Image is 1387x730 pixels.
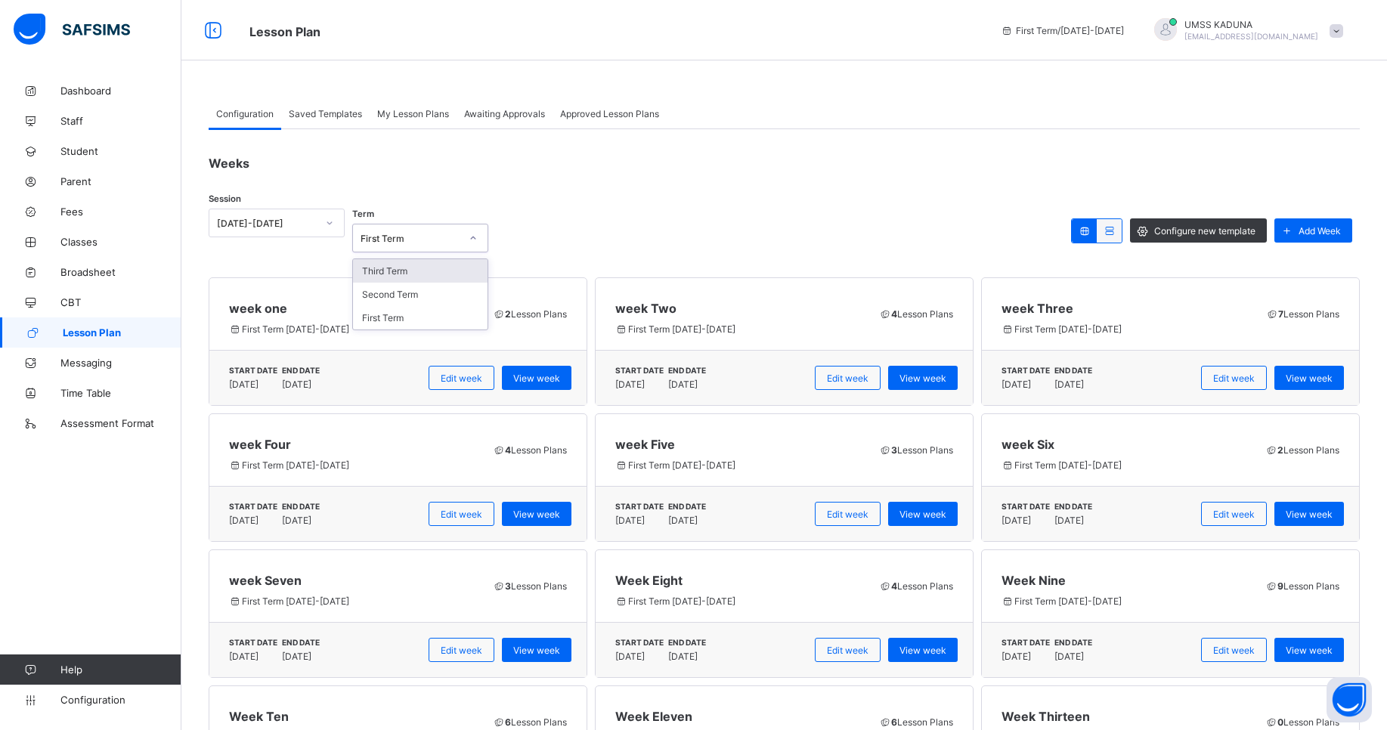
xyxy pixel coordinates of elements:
[464,108,545,119] span: Awaiting Approvals
[209,193,241,204] span: Session
[505,308,511,320] b: 2
[441,645,482,656] span: Edit week
[1213,645,1255,656] span: Edit week
[282,379,315,390] span: [DATE]
[513,509,560,520] span: View week
[60,266,181,278] span: Broadsheet
[827,509,868,520] span: Edit week
[1002,515,1045,526] span: [DATE]
[615,595,862,607] span: First Term [DATE]-[DATE]
[899,509,946,520] span: View week
[289,108,362,119] span: Saved Templates
[352,209,374,219] span: Term
[505,444,511,456] b: 4
[899,645,946,656] span: View week
[229,515,273,526] span: [DATE]
[668,651,701,662] span: [DATE]
[827,373,868,384] span: Edit week
[229,651,273,662] span: [DATE]
[229,502,277,511] span: START DATE
[229,459,475,471] span: First Term [DATE]-[DATE]
[1277,716,1283,728] b: 0
[14,14,130,45] img: safsims
[513,373,560,384] span: View week
[615,651,659,662] span: [DATE]
[353,283,488,306] div: Second Term
[229,366,277,375] span: START DATE
[60,85,181,97] span: Dashboard
[492,716,567,728] span: Lesson Plans
[505,580,511,592] b: 3
[282,502,320,511] span: END DATE
[1327,677,1372,722] button: Open asap
[60,387,181,399] span: Time Table
[891,716,897,728] b: 6
[1002,573,1248,588] span: Week Nine
[282,638,320,647] span: END DATE
[615,638,664,647] span: START DATE
[1002,595,1248,607] span: First Term [DATE]-[DATE]
[60,694,181,706] span: Configuration
[60,296,181,308] span: CBT
[1184,19,1318,30] span: UMSS KADUNA
[377,108,449,119] span: My Lesson Plans
[615,515,659,526] span: [DATE]
[492,308,567,320] span: Lesson Plans
[1278,308,1283,320] b: 7
[1286,509,1333,520] span: View week
[1277,580,1283,592] b: 9
[668,366,706,375] span: END DATE
[1002,651,1045,662] span: [DATE]
[1002,638,1050,647] span: START DATE
[1265,444,1339,456] span: Lesson Plans
[361,233,460,244] div: First Term
[560,108,659,119] span: Approved Lesson Plans
[1002,323,1249,335] span: First Term [DATE]-[DATE]
[282,651,315,662] span: [DATE]
[60,417,181,429] span: Assessment Format
[891,580,897,592] b: 4
[60,175,181,187] span: Parent
[615,366,664,375] span: START DATE
[229,709,475,724] span: Week Ten
[668,379,701,390] span: [DATE]
[891,308,897,320] b: 4
[615,323,862,335] span: First Term [DATE]-[DATE]
[60,357,181,369] span: Messaging
[878,580,953,592] span: Lesson Plans
[441,373,482,384] span: Edit week
[282,366,320,375] span: END DATE
[1054,379,1088,390] span: [DATE]
[1054,366,1092,375] span: END DATE
[229,437,475,452] span: week Four
[1286,373,1333,384] span: View week
[668,515,701,526] span: [DATE]
[1265,308,1339,320] span: Lesson Plans
[1002,437,1248,452] span: week Six
[1054,515,1088,526] span: [DATE]
[60,236,181,248] span: Classes
[1265,716,1339,728] span: Lesson Plans
[827,645,868,656] span: Edit week
[60,206,181,218] span: Fees
[216,108,274,119] span: Configuration
[615,379,659,390] span: [DATE]
[229,595,475,607] span: First Term [DATE]-[DATE]
[249,24,320,39] span: Lesson Plan
[229,323,475,335] span: First Term [DATE]-[DATE]
[1002,459,1248,471] span: First Term [DATE]-[DATE]
[1054,651,1088,662] span: [DATE]
[1001,25,1124,36] span: session/term information
[60,663,181,676] span: Help
[1184,32,1318,41] span: [EMAIL_ADDRESS][DOMAIN_NAME]
[891,444,897,456] b: 3
[505,716,511,728] b: 6
[615,502,664,511] span: START DATE
[1002,379,1045,390] span: [DATE]
[615,573,862,588] span: Week Eight
[229,638,277,647] span: START DATE
[441,509,482,520] span: Edit week
[1299,225,1341,237] span: Add Week
[492,580,567,592] span: Lesson Plans
[209,156,249,171] span: Weeks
